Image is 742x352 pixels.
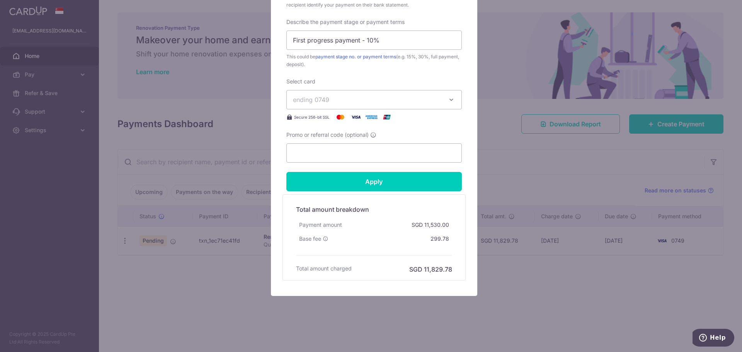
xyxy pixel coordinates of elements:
div: Payment amount [296,218,345,232]
button: ending 0749 [286,90,462,109]
label: Select card [286,78,315,85]
span: Base fee [299,235,321,243]
span: Secure 256-bit SSL [294,114,330,120]
iframe: Opens a widget where you can find more information [693,329,734,348]
div: 299.78 [427,232,452,246]
span: ending 0749 [293,96,329,104]
img: Visa [348,112,364,122]
span: This could be (e.g. 15%, 30%, full payment, deposit). [286,53,462,68]
span: Promo or referral code (optional) [286,131,369,139]
h6: SGD 11,829.78 [409,265,452,274]
a: payment stage no. or payment terms [315,54,396,60]
img: American Express [364,112,379,122]
div: SGD 11,530.00 [408,218,452,232]
h5: Total amount breakdown [296,205,452,214]
input: Apply [286,172,462,191]
img: UnionPay [379,112,395,122]
label: Describe the payment stage or payment terms [286,18,405,26]
img: Mastercard [333,112,348,122]
h6: Total amount charged [296,265,352,272]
